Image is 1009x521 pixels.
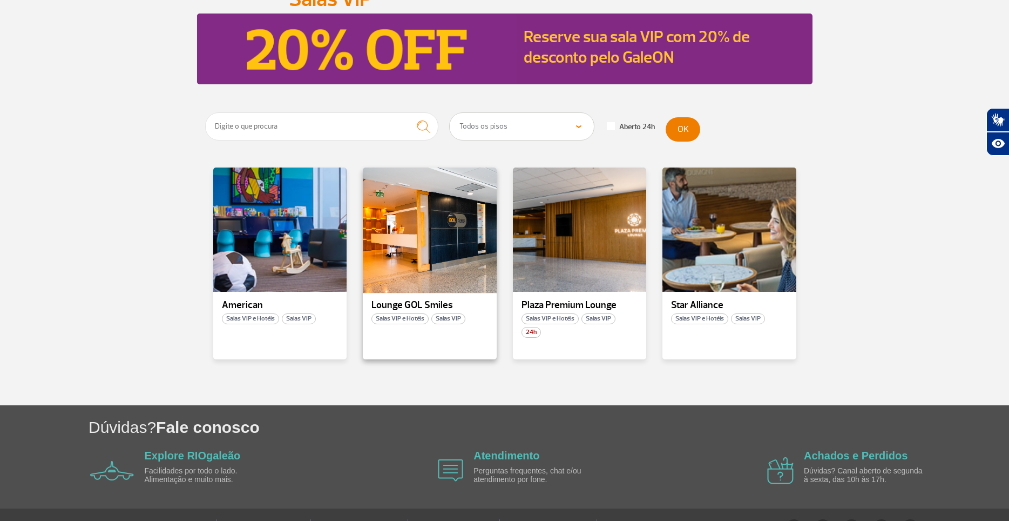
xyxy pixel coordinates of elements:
p: Dúvidas? Canal aberto de segunda à sexta, das 10h às 17h. [804,467,928,484]
button: OK [666,117,700,142]
button: Abrir tradutor de língua de sinais. [986,108,1009,132]
span: Salas VIP e Hotéis [671,313,728,324]
img: airplane icon [438,459,463,482]
a: Atendimento [473,450,539,462]
span: Salas VIP [282,313,316,324]
span: Salas VIP e Hotéis [522,313,579,324]
button: Abrir recursos assistivos. [986,132,1009,156]
p: American [222,300,338,311]
img: Reserve sua sala VIP com 20% de desconto pelo GaleON [197,14,517,84]
label: Aberto 24h [607,122,655,132]
span: Salas VIP [731,313,765,324]
img: airplane icon [767,457,794,484]
span: Salas VIP e Hotéis [371,313,429,324]
p: Plaza Premium Lounge [522,300,638,311]
p: Lounge GOL Smiles [371,300,488,311]
p: Facilidades por todo o lado. Alimentação e muito mais. [145,467,269,484]
p: Star Alliance [671,300,788,311]
a: Achados e Perdidos [804,450,908,462]
h1: Dúvidas? [89,416,1009,438]
span: Salas VIP e Hotéis [222,313,279,324]
span: Fale conosco [156,418,260,436]
img: airplane icon [90,461,134,480]
a: Explore RIOgaleão [145,450,241,462]
input: Digite o que procura [205,112,439,141]
a: Reserve sua sala VIP com 20% de desconto pelo GaleON [524,26,750,68]
div: Plugin de acessibilidade da Hand Talk. [986,108,1009,156]
span: Salas VIP [581,313,615,324]
span: Salas VIP [431,313,465,324]
p: Perguntas frequentes, chat e/ou atendimento por fone. [473,467,598,484]
span: 24h [522,327,541,338]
